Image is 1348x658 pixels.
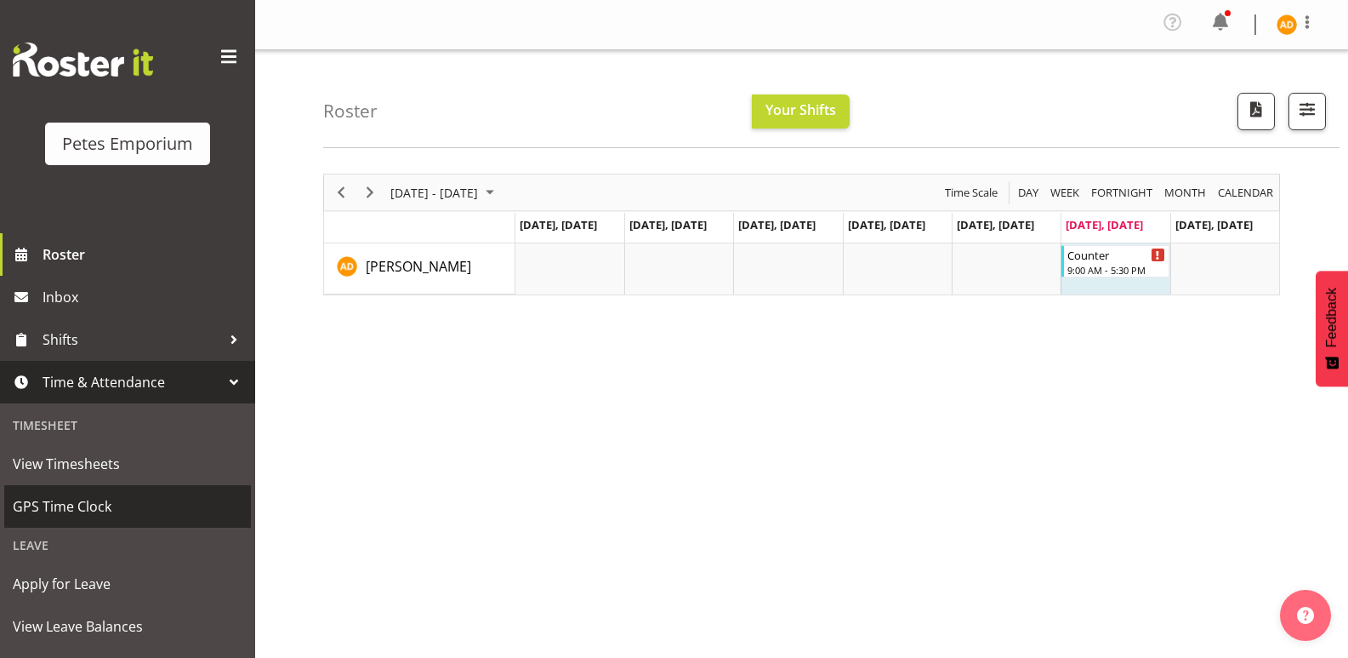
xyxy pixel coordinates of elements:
[13,451,242,477] span: View Timesheets
[13,494,242,519] span: GPS Time Clock
[355,175,384,210] div: Next
[43,369,221,395] span: Time & Attendance
[957,217,1034,232] span: [DATE], [DATE]
[1089,182,1156,203] button: Fortnight
[388,182,502,203] button: August 25 - 31, 2025
[738,217,816,232] span: [DATE], [DATE]
[1277,14,1297,35] img: amelia-denz7002.jpg
[1016,182,1040,203] span: Day
[515,243,1279,295] table: Timeline Week of August 30, 2025
[366,256,471,277] a: [PERSON_NAME]
[13,571,242,597] span: Apply for Leave
[327,175,355,210] div: Previous
[1297,607,1314,624] img: help-xxl-2.png
[62,131,193,157] div: Petes Emporium
[943,182,999,203] span: Time Scale
[1163,182,1208,203] span: Month
[1216,182,1275,203] span: calendar
[1288,93,1326,130] button: Filter Shifts
[629,217,707,232] span: [DATE], [DATE]
[1061,245,1169,278] div: Amelia Denz"s event - Counter Begin From Saturday, August 30, 2025 at 9:00:00 AM GMT+12:00 Ends A...
[366,257,471,276] span: [PERSON_NAME]
[43,327,221,352] span: Shifts
[1175,217,1253,232] span: [DATE], [DATE]
[324,243,515,295] td: Amelia Denz resource
[323,174,1280,295] div: Timeline Week of August 30, 2025
[1316,271,1348,386] button: Feedback - Show survey
[942,182,1001,203] button: Time Scale
[520,217,597,232] span: [DATE], [DATE]
[1048,182,1083,203] button: Timeline Week
[359,182,382,203] button: Next
[330,182,353,203] button: Previous
[752,94,850,129] button: Your Shifts
[4,485,251,528] a: GPS Time Clock
[1237,93,1275,130] button: Download a PDF of the roster according to the set date range.
[4,408,251,443] div: Timesheet
[13,614,242,639] span: View Leave Balances
[848,217,925,232] span: [DATE], [DATE]
[43,284,247,310] span: Inbox
[1162,182,1209,203] button: Timeline Month
[1215,182,1277,203] button: Month
[1015,182,1042,203] button: Timeline Day
[43,242,247,267] span: Roster
[323,101,378,121] h4: Roster
[4,605,251,648] a: View Leave Balances
[1324,288,1339,347] span: Feedback
[13,43,153,77] img: Rosterit website logo
[389,182,480,203] span: [DATE] - [DATE]
[1067,263,1164,277] div: 9:00 AM - 5:30 PM
[1066,217,1143,232] span: [DATE], [DATE]
[4,528,251,563] div: Leave
[1049,182,1081,203] span: Week
[4,563,251,605] a: Apply for Leave
[1067,246,1164,263] div: Counter
[4,443,251,485] a: View Timesheets
[765,100,836,119] span: Your Shifts
[1089,182,1154,203] span: Fortnight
